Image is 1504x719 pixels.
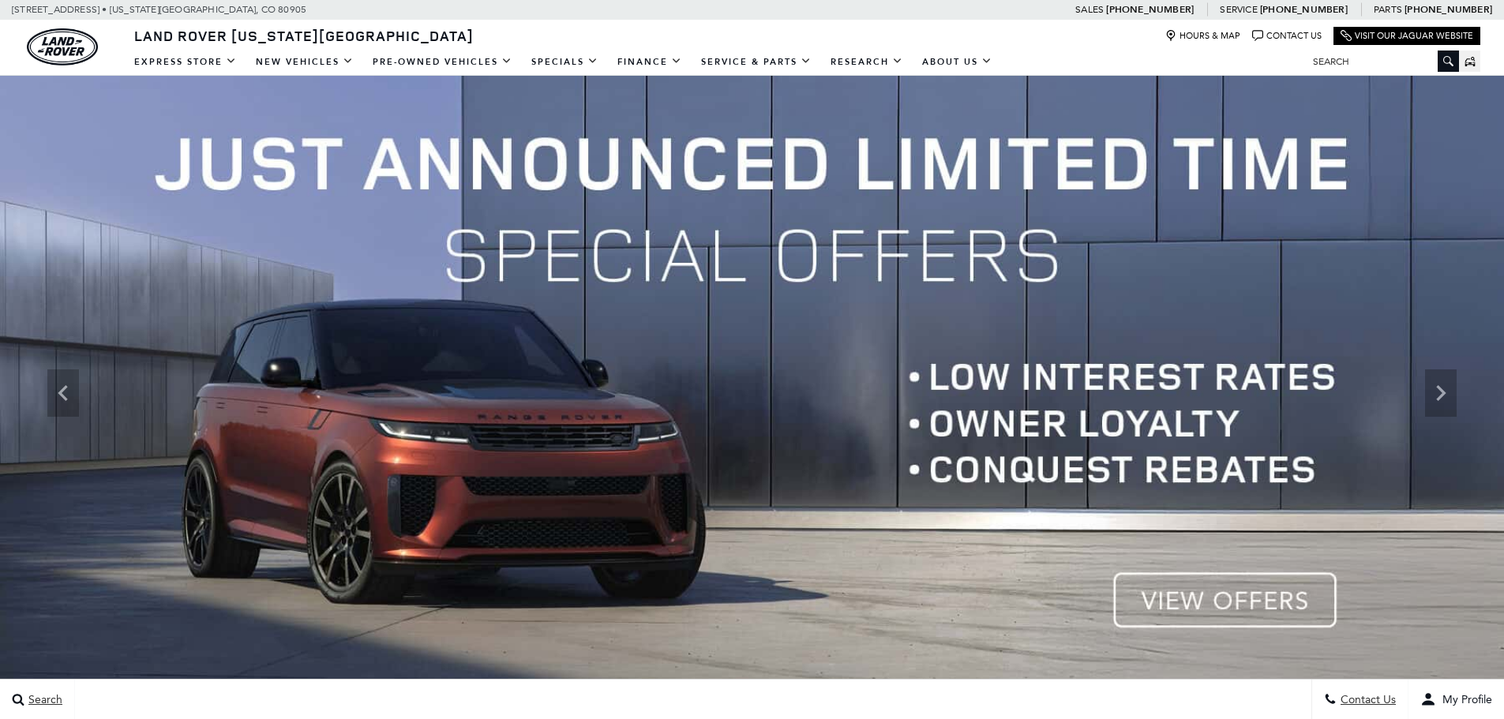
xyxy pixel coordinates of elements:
[1165,30,1240,42] a: Hours & Map
[692,48,821,76] a: Service & Parts
[24,693,62,706] span: Search
[1341,30,1473,42] a: Visit Our Jaguar Website
[1301,52,1459,71] input: Search
[1220,4,1257,15] span: Service
[1252,30,1322,42] a: Contact Us
[12,4,306,15] a: [STREET_ADDRESS] • [US_STATE][GEOGRAPHIC_DATA], CO 80905
[125,26,483,45] a: Land Rover [US_STATE][GEOGRAPHIC_DATA]
[27,28,98,66] img: Land Rover
[134,26,474,45] span: Land Rover [US_STATE][GEOGRAPHIC_DATA]
[125,48,1002,76] nav: Main Navigation
[1075,4,1104,15] span: Sales
[608,48,692,76] a: Finance
[821,48,913,76] a: Research
[125,48,246,76] a: EXPRESS STORE
[1436,693,1492,706] span: My Profile
[1106,3,1194,16] a: [PHONE_NUMBER]
[1337,693,1396,706] span: Contact Us
[1405,3,1492,16] a: [PHONE_NUMBER]
[363,48,522,76] a: Pre-Owned Vehicles
[246,48,363,76] a: New Vehicles
[1374,4,1402,15] span: Parts
[1408,680,1504,719] button: user-profile-menu
[27,28,98,66] a: land-rover
[913,48,1002,76] a: About Us
[1260,3,1348,16] a: [PHONE_NUMBER]
[522,48,608,76] a: Specials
